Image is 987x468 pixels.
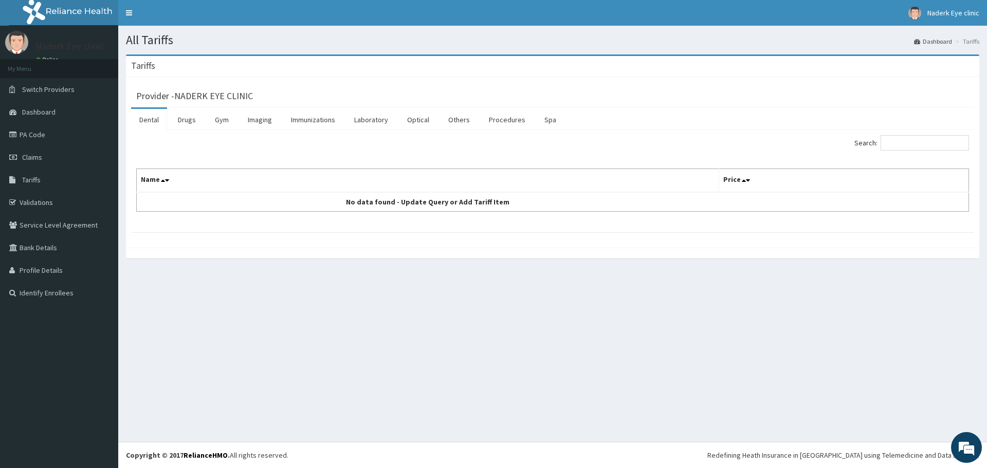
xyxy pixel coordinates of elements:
[131,109,167,130] a: Dental
[914,37,952,46] a: Dashboard
[126,451,230,460] strong: Copyright © 2017 .
[240,109,280,130] a: Imaging
[881,135,969,151] input: Search:
[131,61,155,70] h3: Tariffs
[36,56,61,63] a: Online
[137,169,719,193] th: Name
[22,107,56,117] span: Dashboard
[707,450,979,460] div: Redefining Heath Insurance in [GEOGRAPHIC_DATA] using Telemedicine and Data Science!
[118,442,987,468] footer: All rights reserved.
[126,33,979,47] h1: All Tariffs
[953,37,979,46] li: Tariffs
[399,109,437,130] a: Optical
[36,42,104,51] p: Naderk Eye clinic
[719,169,969,193] th: Price
[207,109,237,130] a: Gym
[137,192,719,212] td: No data found - Update Query or Add Tariff Item
[184,451,228,460] a: RelianceHMO
[22,153,42,162] span: Claims
[854,135,969,151] label: Search:
[283,109,343,130] a: Immunizations
[481,109,534,130] a: Procedures
[346,109,396,130] a: Laboratory
[908,7,921,20] img: User Image
[136,91,253,101] h3: Provider - NADERK EYE CLINIC
[22,175,41,184] span: Tariffs
[22,85,75,94] span: Switch Providers
[927,8,979,17] span: Naderk Eye clinic
[170,109,204,130] a: Drugs
[536,109,564,130] a: Spa
[440,109,478,130] a: Others
[5,31,28,54] img: User Image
